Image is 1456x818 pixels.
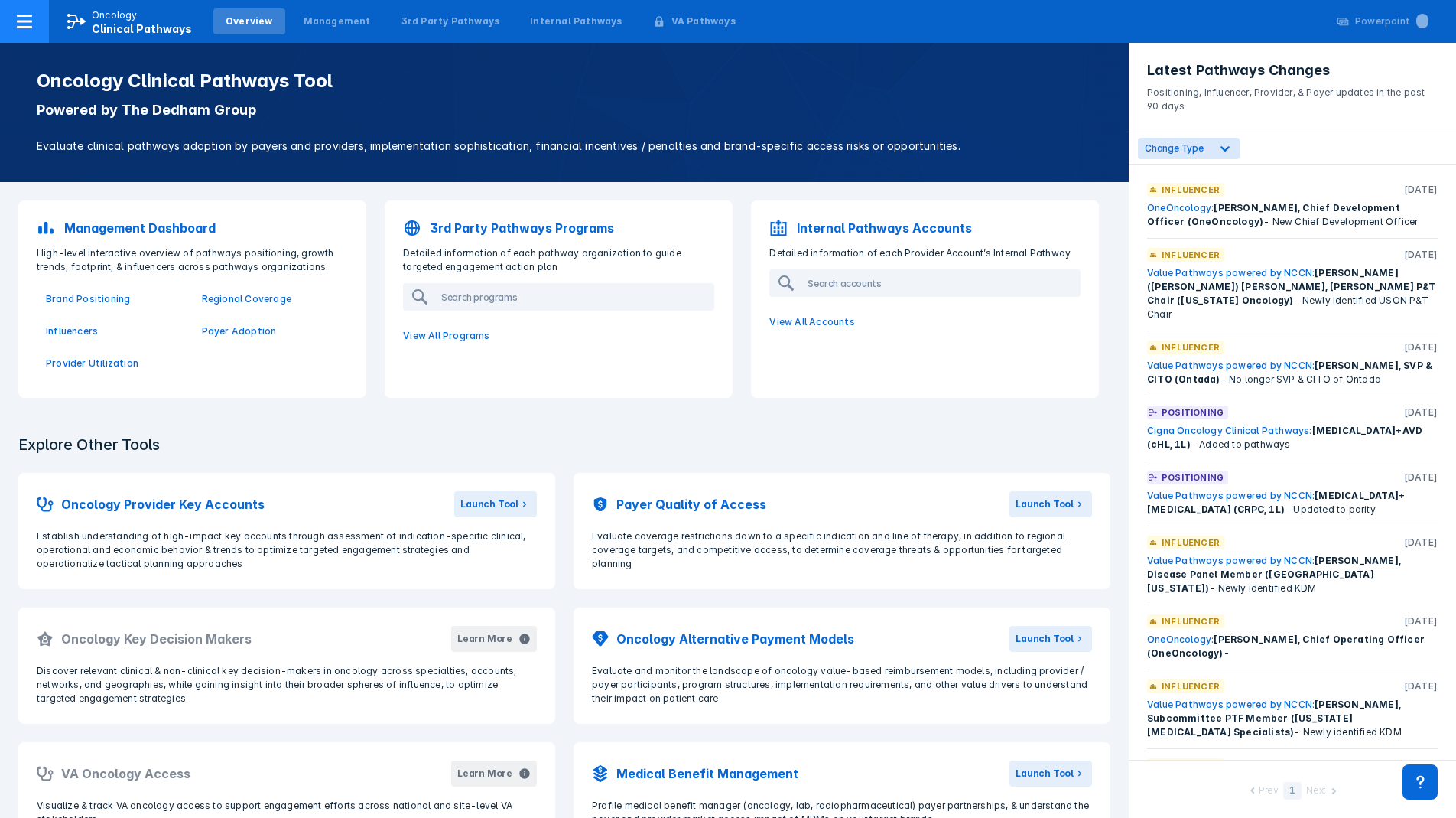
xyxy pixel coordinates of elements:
p: Influencer [1162,679,1220,693]
p: Evaluate coverage restrictions down to a specific indication and line of therapy, in addition to ... [592,530,1092,571]
span: [PERSON_NAME], Chief Development Officer (OneOncology) [1147,202,1400,227]
h3: Latest Pathways Changes [1147,61,1438,80]
p: Positioning [1162,471,1224,484]
h3: Explore Other Tools [9,425,169,464]
p: Management Dashboard [64,219,216,237]
p: [DATE] [1404,614,1438,628]
p: Detailed information of each pathway organization to guide targeted engagement action plan [394,246,723,274]
div: Overview [226,15,273,28]
span: Clinical Pathways [92,22,192,35]
h2: Oncology Key Decision Makers [61,630,252,648]
p: Internal Pathways Accounts [797,219,972,237]
p: Influencer [1162,183,1220,197]
span: [PERSON_NAME], Subcommittee PTF Member ([US_STATE] [MEDICAL_DATA] Specialists) [1147,699,1401,738]
p: Oncology [92,8,138,22]
div: Learn More [457,632,512,646]
span: [PERSON_NAME], Chief Operating Officer (OneOncology) [1147,634,1425,659]
p: Discover relevant clinical & non-clinical key decision-makers in oncology across specialties, acc... [37,664,537,706]
button: Launch Tool [1009,491,1092,517]
h2: Payer Quality of Access [616,495,766,513]
h2: Oncology Alternative Payment Models [616,630,854,648]
p: Evaluate clinical pathways adoption by payers and providers, implementation sophistication, finan... [37,138,1092,155]
p: Establish understanding of high-impact key accounts through assessment of indication-specific cli... [37,530,537,571]
a: OneOncology: [1147,202,1214,213]
div: Management [304,15,371,28]
p: Influencer [1162,614,1220,628]
div: - New Chief Development Officer [1147,201,1438,229]
div: Launch Tool [1016,767,1074,781]
button: Launch Tool [1009,761,1092,787]
div: VA Pathways [671,15,736,28]
h2: Oncology Provider Key Accounts [61,495,265,513]
div: Internal Pathways [530,15,622,28]
a: Overview [213,8,285,34]
p: Powered by The Dedham Group [37,101,1092,119]
p: [DATE] [1404,341,1438,354]
a: Brand Positioning [46,292,184,306]
div: - Newly identified KDM [1147,554,1438,595]
p: [DATE] [1404,758,1438,772]
div: - No longer SVP & CITO of Ontada [1147,359,1438,386]
p: High-level interactive overview of pathways positioning, growth trends, footprint, & influencers ... [28,246,357,274]
button: Learn More [451,626,537,652]
p: [DATE] [1404,471,1438,484]
h1: Oncology Clinical Pathways Tool [37,70,1092,92]
p: [DATE] [1404,536,1438,549]
a: Internal Pathways [518,8,634,34]
a: Regional Coverage [202,292,340,306]
a: Provider Utilization [46,357,184,370]
a: Value Pathways powered by NCCN: [1147,699,1315,710]
span: Change Type [1145,142,1204,154]
p: 3rd Party Pathways Programs [431,219,614,237]
a: View All Accounts [760,306,1090,338]
div: - [1147,633,1438,660]
p: Evaluate and monitor the landscape of oncology value-based reimbursement models, including provid... [592,664,1092,706]
div: Prev [1259,784,1279,800]
p: Influencer [1162,248,1220,262]
p: [DATE] [1404,679,1438,693]
p: Detailed information of each Provider Account’s Internal Pathway [760,246,1090,260]
button: Learn More [451,761,537,787]
a: Value Pathways powered by NCCN: [1147,267,1315,279]
div: Powerpoint [1355,15,1428,28]
p: [DATE] [1404,406,1438,419]
div: 3rd Party Pathways [401,15,500,28]
div: - Updated to parity [1147,489,1438,517]
a: Cigna Oncology Clinical Pathways: [1147,425,1312,436]
div: Launch Tool [1016,497,1074,511]
h2: VA Oncology Access [61,764,190,783]
a: Value Pathways powered by NCCN: [1147,360,1315,371]
a: 3rd Party Pathways [389,8,512,34]
div: Launch Tool [460,497,518,511]
p: [DATE] [1404,183,1438,197]
div: Next [1306,784,1326,800]
div: - Newly identified USON P&T Chair [1147,266,1438,321]
div: 1 [1283,782,1302,800]
button: Launch Tool [454,491,537,517]
span: [PERSON_NAME], Disease Panel Member ([GEOGRAPHIC_DATA][US_STATE]) [1147,555,1401,594]
p: Influencer [1162,758,1220,772]
span: [PERSON_NAME] ([PERSON_NAME]) [PERSON_NAME], [PERSON_NAME] P&T Chair ([US_STATE] Oncology) [1147,267,1436,306]
p: Influencer [1162,341,1220,354]
a: OneOncology: [1147,634,1214,645]
input: Search accounts [801,271,1079,295]
p: Positioning, Influencer, Provider, & Payer updates in the past 90 days [1147,80,1438,113]
a: 3rd Party Pathways Programs [394,210,723,246]
h2: Medical Benefit Management [616,764,798,783]
p: [DATE] [1404,248,1438,262]
a: Management Dashboard [28,210,357,246]
p: Positioning [1162,406,1224,419]
div: - Newly identified KDM [1147,698,1438,739]
div: Launch Tool [1016,632,1074,646]
p: Influencer [1162,536,1220,549]
a: View All Programs [394,320,723,352]
a: Influencers [46,324,184,338]
a: Payer Adoption [202,324,340,338]
button: Launch Tool [1009,626,1092,652]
